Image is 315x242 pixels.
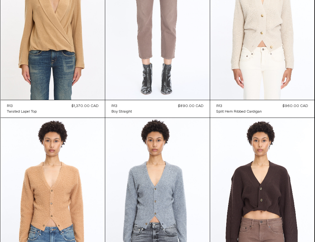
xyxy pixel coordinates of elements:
[111,109,132,114] a: Boy Straight
[283,103,308,109] div: $960.00 CAD
[178,103,204,109] div: $890.00 CAD
[216,109,262,114] a: Split Hem Ribbed Cardigan
[111,103,132,109] a: R13
[216,103,262,109] a: R13
[7,109,37,114] a: Twisted Lapel Top
[111,104,117,109] div: R13
[7,103,37,109] a: R13
[7,104,13,109] div: R13
[216,104,222,109] div: R13
[72,103,99,109] div: $1,370.00 CAD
